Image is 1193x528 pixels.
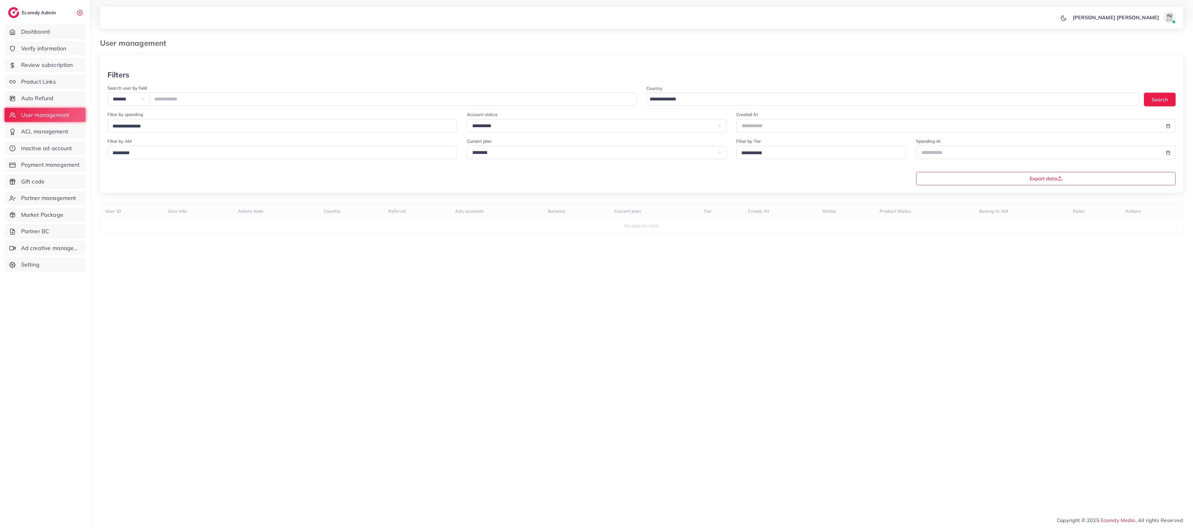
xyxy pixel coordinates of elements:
[107,146,457,159] div: Search for option
[1030,176,1062,181] span: Export data
[5,25,85,39] a: Dashboard
[21,44,66,53] span: Verify information
[5,41,85,56] a: Verify information
[5,224,85,239] a: Partner BC
[8,7,19,18] img: logo
[5,75,85,89] a: Product Links
[1163,11,1176,24] img: avatar
[916,138,941,144] label: Spending At
[21,28,50,36] span: Dashboard
[647,93,1139,105] div: Search for option
[467,138,492,144] label: Current plan
[1101,517,1136,523] a: Ecomdy Media
[5,174,85,189] a: Gift code
[21,178,44,186] span: Gift code
[21,161,80,169] span: Payment management
[21,211,63,219] span: Market Package
[21,244,81,252] span: Ad creative management
[916,172,1176,185] button: Export data
[21,127,68,136] span: ACL management
[5,141,85,155] a: Inactive ad account
[736,138,761,144] label: Filter by Tier
[21,78,56,86] span: Product Links
[736,111,758,118] label: Created At
[110,122,449,131] input: Search for option
[736,146,906,159] div: Search for option
[100,39,171,48] h3: User management
[5,58,85,72] a: Review subscription
[1057,516,1183,524] span: Copyright © 2025
[5,158,85,172] a: Payment management
[107,119,457,132] div: Search for option
[21,194,76,202] span: Partner management
[21,61,73,69] span: Review subscription
[647,95,1131,104] input: Search for option
[21,261,39,269] span: Setting
[5,91,85,105] a: Auto Refund
[110,148,449,158] input: Search for option
[107,85,147,91] label: Search user by field
[5,257,85,272] a: Setting
[5,241,85,255] a: Ad creative management
[5,124,85,139] a: ACL management
[21,144,72,152] span: Inactive ad account
[647,85,662,91] label: Country
[739,148,898,158] input: Search for option
[22,10,57,16] h2: Ecomdy Admin
[107,70,129,79] h3: Filters
[5,191,85,205] a: Partner management
[8,7,57,18] a: logoEcomdy Admin
[21,111,69,119] span: User management
[5,208,85,222] a: Market Package
[107,138,132,144] label: Filter by AM
[467,111,498,118] label: Account status
[1069,11,1178,24] a: [PERSON_NAME] [PERSON_NAME]avatar
[21,227,49,235] span: Partner BC
[1144,93,1176,106] button: Search
[1136,516,1183,524] span: , All rights Reserved
[1073,14,1159,21] p: [PERSON_NAME] [PERSON_NAME]
[107,111,143,118] label: Filter by spending
[21,94,54,102] span: Auto Refund
[5,108,85,122] a: User management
